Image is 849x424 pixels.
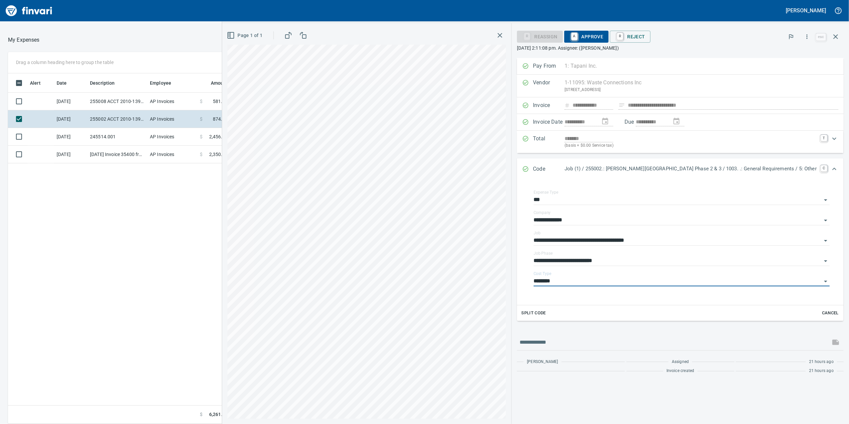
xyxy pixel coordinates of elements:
[565,142,817,149] p: (basis + $0.00 Service tax)
[784,29,798,44] button: Flag
[666,368,694,374] span: Invoice created
[565,165,817,173] p: Job (1) / 255002.: [PERSON_NAME][GEOGRAPHIC_DATA] Phase 2 & 3 / 1003. .: General Requirements / 5...
[8,36,40,44] nav: breadcrumb
[800,29,814,44] button: More
[87,146,147,163] td: [DATE] Invoice 35400 from Superior Sweeping Inc (1-10990)
[16,59,114,66] p: Drag a column heading here to group the table
[200,151,203,158] span: $
[8,36,40,44] p: My Expenses
[821,277,830,286] button: Open
[570,31,604,42] span: Approve
[533,165,565,174] p: Code
[809,368,834,374] span: 21 hours ago
[672,359,689,365] span: Assigned
[200,98,203,105] span: $
[57,79,76,87] span: Date
[517,131,844,153] div: Expand
[820,308,841,318] button: Cancel
[211,79,228,87] span: Amount
[4,3,54,19] img: Finvari
[147,146,197,163] td: AP Invoices
[527,359,558,365] span: [PERSON_NAME]
[87,93,147,110] td: 255008 ACCT 2010-1396500
[821,256,830,266] button: Open
[617,33,623,40] a: R
[54,146,87,163] td: [DATE]
[200,116,203,122] span: $
[534,272,552,276] label: Cost Type
[228,31,262,40] span: Page 1 of 1
[209,411,228,418] span: 6,261.69
[57,79,67,87] span: Date
[814,29,844,45] span: Close invoice
[534,251,553,255] label: Job Phase
[30,79,41,87] span: Alert
[517,180,844,321] div: Expand
[54,128,87,146] td: [DATE]
[821,236,830,245] button: Open
[571,33,578,40] a: A
[209,133,228,140] span: 2,456.00
[821,309,839,317] span: Cancel
[610,31,650,43] button: RReject
[87,110,147,128] td: 255002 ACCT 2010-1391591
[54,110,87,128] td: [DATE]
[615,31,645,42] span: Reject
[90,79,124,87] span: Description
[533,135,565,149] p: Total
[517,158,844,180] div: Expand
[200,411,203,418] span: $
[821,195,830,205] button: Open
[521,309,546,317] span: Split Code
[150,79,180,87] span: Employee
[784,5,828,16] button: [PERSON_NAME]
[821,135,827,141] a: T
[147,93,197,110] td: AP Invoices
[202,79,228,87] span: Amount
[54,93,87,110] td: [DATE]
[87,128,147,146] td: 245514.001
[225,29,265,42] button: Page 1 of 1
[30,79,49,87] span: Alert
[90,79,115,87] span: Description
[564,31,609,43] button: AApprove
[534,190,558,194] label: Expense Type
[809,359,834,365] span: 21 hours ago
[520,308,548,318] button: Split Code
[147,128,197,146] td: AP Invoices
[534,231,541,235] label: Job
[209,151,228,158] span: 2,350.00
[213,98,228,105] span: 581.43
[213,116,228,122] span: 874.26
[147,110,197,128] td: AP Invoices
[150,79,171,87] span: Employee
[517,45,844,51] p: [DATE] 2:11:08 pm. Assignee: ([PERSON_NAME])
[821,165,827,172] a: C
[786,7,826,14] h5: [PERSON_NAME]
[517,33,563,39] div: Reassign
[534,211,551,215] label: Company
[828,334,844,350] span: This records your message into the invoice and notifies anyone mentioned
[816,33,826,41] a: esc
[200,133,203,140] span: $
[821,216,830,225] button: Open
